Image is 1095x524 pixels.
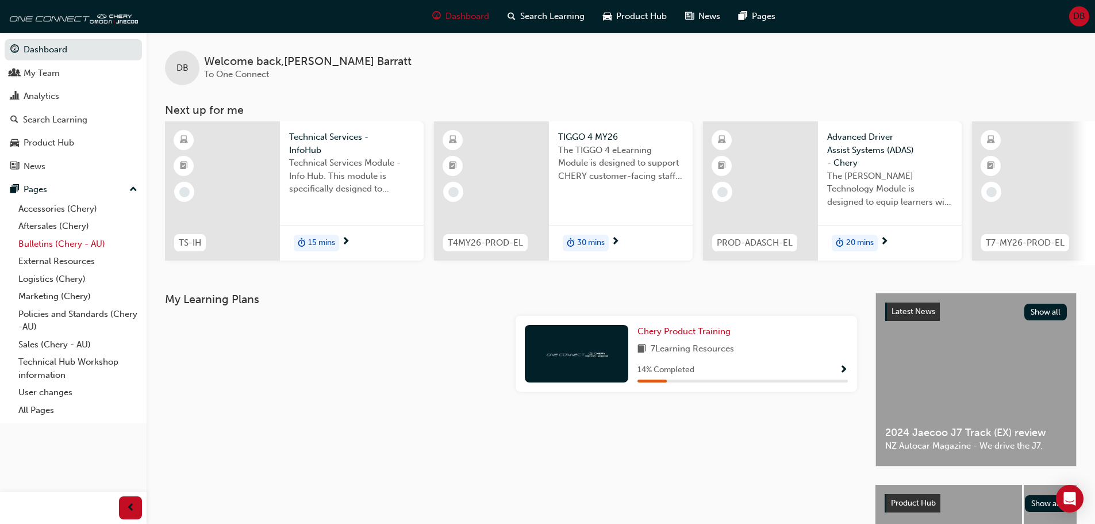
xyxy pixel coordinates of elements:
[14,336,142,354] a: Sales (Chery - AU)
[448,187,459,197] span: learningRecordVerb_NONE-icon
[126,501,135,515] span: prev-icon
[1069,6,1089,26] button: DB
[423,5,498,28] a: guage-iconDashboard
[567,236,575,251] span: duration-icon
[5,37,142,179] button: DashboardMy TeamAnalyticsSearch LearningProduct HubNews
[717,236,793,250] span: PROD-ADASCH-EL
[289,156,414,196] span: Technical Services Module - Info Hub. This module is specifically designed to address the require...
[846,236,874,250] span: 20 mins
[24,67,60,80] div: My Team
[594,5,676,28] a: car-iconProduct Hub
[839,363,848,377] button: Show Progress
[839,365,848,376] span: Show Progress
[14,353,142,384] a: Technical Hub Workshop information
[616,10,667,23] span: Product Hub
[1024,304,1067,320] button: Show all
[987,159,995,174] span: booktick-icon
[5,179,142,200] button: Pages
[179,187,190,197] span: learningRecordVerb_NONE-icon
[603,9,612,24] span: car-icon
[23,113,87,127] div: Search Learning
[5,63,142,84] a: My Team
[445,10,489,23] span: Dashboard
[885,439,1067,453] span: NZ Autocar Magazine - We drive the J7.
[698,10,720,23] span: News
[637,326,731,336] span: Chery Product Training
[827,131,952,170] span: Advanced Driver Assist Systems (ADAS) - Chery
[14,384,142,401] a: User changes
[10,162,19,172] span: news-icon
[24,136,74,150] div: Product Hub
[508,9,516,24] span: search-icon
[432,9,441,24] span: guage-icon
[6,5,138,28] a: oneconnect
[180,159,188,174] span: booktick-icon
[836,236,844,251] span: duration-icon
[1025,495,1068,512] button: Show all
[611,237,620,247] span: next-icon
[891,498,936,508] span: Product Hub
[10,138,19,148] span: car-icon
[180,133,188,148] span: learningResourceType_ELEARNING-icon
[739,9,747,24] span: pages-icon
[5,132,142,154] a: Product Hub
[577,236,605,250] span: 30 mins
[10,115,18,125] span: search-icon
[5,156,142,177] a: News
[14,200,142,218] a: Accessories (Chery)
[1056,485,1084,512] div: Open Intercom Messenger
[165,293,857,306] h3: My Learning Plans
[703,121,962,261] a: PROD-ADASCH-ELAdvanced Driver Assist Systems (ADAS) - CheryThe [PERSON_NAME] Technology Module is...
[10,68,19,79] span: people-icon
[718,133,726,148] span: learningResourceType_ELEARNING-icon
[341,237,350,247] span: next-icon
[449,159,457,174] span: booktick-icon
[14,288,142,305] a: Marketing (Chery)
[147,104,1095,117] h3: Next up for me
[298,236,306,251] span: duration-icon
[165,121,424,261] a: TS-IHTechnical Services - InfoHubTechnical Services Module - Info Hub. This module is specificall...
[520,10,585,23] span: Search Learning
[880,237,889,247] span: next-icon
[5,109,142,131] a: Search Learning
[14,217,142,235] a: Aftersales (Chery)
[24,160,45,173] div: News
[729,5,785,28] a: pages-iconPages
[14,270,142,288] a: Logistics (Chery)
[885,426,1067,439] span: 2024 Jaecoo J7 Track (EX) review
[717,187,728,197] span: learningRecordVerb_NONE-icon
[14,235,142,253] a: Bulletins (Chery - AU)
[637,364,694,377] span: 14 % Completed
[179,236,201,250] span: TS-IH
[827,170,952,209] span: The [PERSON_NAME] Technology Module is designed to equip learners with essential knowledge about ...
[651,342,734,357] span: 7 Learning Resources
[448,236,523,250] span: T4MY26-PROD-EL
[434,121,693,261] a: T4MY26-PROD-ELTIGGO 4 MY26The TIGGO 4 eLearning Module is designed to support CHERY customer-faci...
[24,183,47,196] div: Pages
[24,90,59,103] div: Analytics
[10,45,19,55] span: guage-icon
[875,293,1077,466] a: Latest NewsShow all2024 Jaecoo J7 Track (EX) reviewNZ Autocar Magazine - We drive the J7.
[204,55,412,68] span: Welcome back , [PERSON_NAME] Barratt
[449,133,457,148] span: learningResourceType_ELEARNING-icon
[204,69,269,79] span: To One Connect
[14,253,142,270] a: External Resources
[676,5,729,28] a: news-iconNews
[176,62,189,75] span: DB
[637,342,646,357] span: book-icon
[987,133,995,148] span: learningResourceType_ELEARNING-icon
[892,307,935,316] span: Latest News
[558,144,683,183] span: The TIGGO 4 eLearning Module is designed to support CHERY customer-facing staff with the product ...
[637,325,735,338] a: Chery Product Training
[986,187,997,197] span: learningRecordVerb_NONE-icon
[129,182,137,197] span: up-icon
[14,305,142,336] a: Policies and Standards (Chery -AU)
[289,131,414,156] span: Technical Services - InfoHub
[498,5,594,28] a: search-iconSearch Learning
[10,185,19,195] span: pages-icon
[885,303,1067,321] a: Latest NewsShow all
[5,86,142,107] a: Analytics
[5,39,142,60] a: Dashboard
[558,131,683,144] span: TIGGO 4 MY26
